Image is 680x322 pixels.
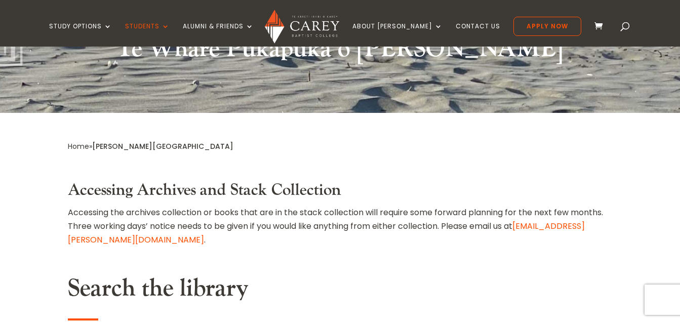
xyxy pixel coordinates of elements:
[68,141,89,151] a: Home
[456,23,500,47] a: Contact Us
[183,23,254,47] a: Alumni & Friends
[352,23,443,47] a: About [PERSON_NAME]
[68,274,612,308] h2: Search the library
[68,181,612,205] h3: Accessing Archives and Stack Collection
[92,141,233,151] span: [PERSON_NAME][GEOGRAPHIC_DATA]
[49,23,112,47] a: Study Options
[68,34,612,69] h2: Te Whare Pukapuka o [PERSON_NAME]
[68,141,233,151] span: »
[125,23,170,47] a: Students
[265,10,339,44] img: Carey Baptist College
[513,17,581,36] a: Apply Now
[68,206,612,247] p: Accessing the archives collection or books that are in the stack collection will require some for...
